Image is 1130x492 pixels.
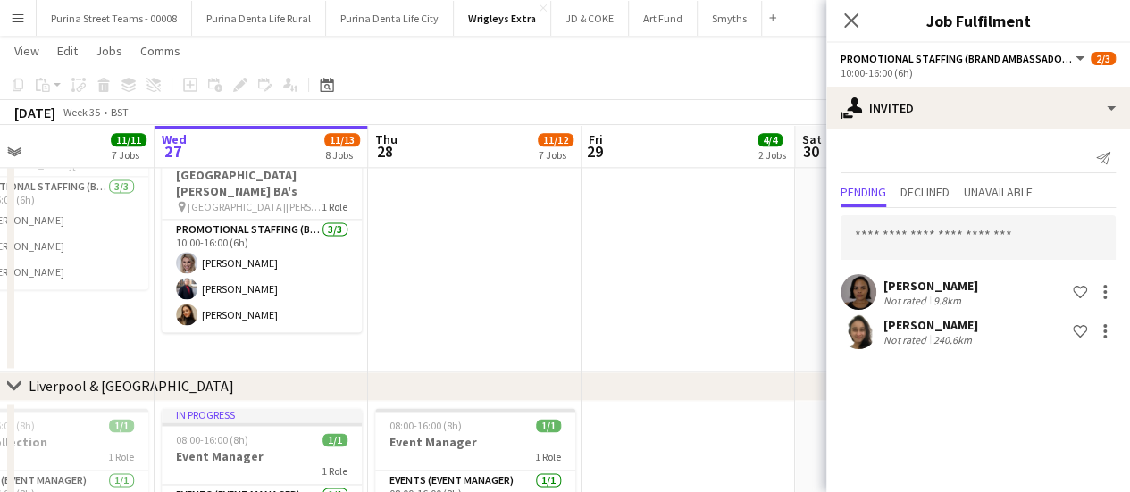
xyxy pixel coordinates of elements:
button: Smyths [698,1,762,36]
button: Art Fund [629,1,698,36]
a: View [7,39,46,63]
span: 1/1 [536,419,561,432]
span: 1/1 [109,419,134,432]
span: 08:00-16:00 (8h) [176,433,248,446]
button: Purina Street Teams - 00008 [37,1,192,36]
div: 7 Jobs [112,148,146,162]
h3: Job Fulfilment [826,9,1130,32]
div: Liverpool & [GEOGRAPHIC_DATA] [29,377,234,395]
div: Not rated [883,294,930,307]
div: 240.6km [930,333,975,346]
span: 1/1 [322,433,347,446]
div: 9.8km [930,294,965,307]
div: 10:00-16:00 (6h) [841,66,1116,79]
div: [PERSON_NAME] [883,278,978,294]
span: 1 Role [322,464,347,478]
span: 1 Role [535,450,561,463]
span: 11/13 [324,133,360,146]
span: 29 [586,141,603,162]
span: Week 35 [59,105,104,119]
span: Fri [589,131,603,147]
div: BST [111,105,129,119]
a: Comms [133,39,188,63]
div: 8 Jobs [325,148,359,162]
span: 28 [372,141,398,162]
div: Invited [826,87,1130,129]
span: Comms [140,43,180,59]
div: [PERSON_NAME] [883,317,978,333]
div: 2 Jobs [758,148,786,162]
span: 08:00-16:00 (8h) [389,419,462,432]
button: Purina Denta Life City [326,1,454,36]
span: 27 [159,141,187,162]
button: Purina Denta Life Rural [192,1,326,36]
h3: Event Manager [375,434,575,450]
span: Thu [375,131,398,147]
app-job-card: In progress10:00-16:00 (6h)3/3[GEOGRAPHIC_DATA][PERSON_NAME] BA's [GEOGRAPHIC_DATA][PERSON_NAME]1... [162,127,362,332]
span: 2/3 [1091,52,1116,65]
span: Pending [841,186,886,198]
span: Edit [57,43,78,59]
h3: [GEOGRAPHIC_DATA][PERSON_NAME] BA's [162,167,362,199]
div: Not rated [883,333,930,346]
a: Jobs [88,39,130,63]
span: 1 Role [108,450,134,463]
span: 30 [799,141,822,162]
button: Wrigleys Extra [454,1,551,36]
span: Jobs [96,43,122,59]
button: Promotional Staffing (Brand Ambassadors) [841,52,1087,65]
span: 11/11 [111,133,146,146]
span: Sat [802,131,822,147]
span: Wed [162,131,187,147]
a: Edit [50,39,85,63]
button: JD & COKE [551,1,629,36]
span: 4/4 [758,133,783,146]
span: View [14,43,39,59]
span: Declined [900,186,950,198]
span: 11/12 [538,133,573,146]
div: In progress [162,408,362,422]
div: [DATE] [14,104,55,121]
span: [GEOGRAPHIC_DATA][PERSON_NAME] [188,200,322,213]
h3: Event Manager [162,448,362,464]
span: Promotional Staffing (Brand Ambassadors) [841,52,1073,65]
span: Unavailable [964,186,1033,198]
div: 7 Jobs [539,148,573,162]
span: 1 Role [322,200,347,213]
app-card-role: Promotional Staffing (Brand Ambassadors)3/310:00-16:00 (6h)[PERSON_NAME][PERSON_NAME][PERSON_NAME] [162,220,362,332]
